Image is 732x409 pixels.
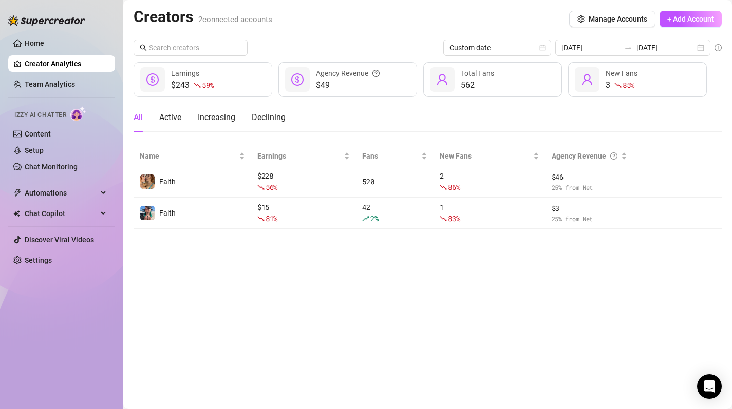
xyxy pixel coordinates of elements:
span: 85 % [623,80,634,90]
a: Content [25,130,51,138]
div: $243 [171,79,214,91]
a: Team Analytics [25,80,75,88]
span: fall [257,184,265,191]
span: $ 3 [552,203,628,214]
span: Faith [159,209,176,217]
h2: Creators [134,7,272,27]
img: AI Chatter [70,106,86,121]
input: Start date [561,42,620,53]
span: $ 46 [552,171,628,183]
span: Manage Accounts [589,15,647,23]
div: $ 228 [257,170,350,193]
span: question-circle [372,68,380,79]
button: Manage Accounts [569,11,655,27]
span: Earnings [171,69,199,77]
span: 83 % [448,213,460,223]
input: Search creators [149,42,233,53]
span: fall [194,82,201,89]
th: Earnings [251,146,356,166]
span: 81 % [266,213,277,223]
div: Increasing [198,111,235,124]
span: fall [440,184,447,191]
div: 1 [440,202,539,224]
span: fall [440,215,447,222]
span: Fans [362,150,419,162]
span: user [436,73,448,86]
a: Discover Viral Videos [25,236,94,244]
span: Chat Copilot [25,205,98,222]
span: Custom date [449,40,545,55]
span: question-circle [610,150,617,162]
span: thunderbolt [13,189,22,197]
a: Settings [25,256,52,264]
span: 86 % [448,182,460,192]
div: $ 15 [257,202,350,224]
span: 2 connected accounts [198,15,272,24]
img: Faith [140,174,155,189]
span: New Fans [606,69,637,77]
a: Chat Monitoring [25,163,78,171]
div: Active [159,111,181,124]
a: Home [25,39,44,47]
div: All [134,111,143,124]
span: Earnings [257,150,342,162]
span: fall [257,215,265,222]
span: $49 [316,79,380,91]
div: Open Intercom Messenger [697,374,722,399]
img: Chat Copilot [13,210,20,217]
span: 25 % from Net [552,183,628,192]
span: dollar-circle [291,73,304,86]
span: swap-right [624,44,632,52]
span: search [140,44,147,51]
span: info-circle [715,44,722,51]
a: Setup [25,146,44,154]
div: 2 [440,170,539,193]
div: 3 [606,79,637,91]
th: Fans [356,146,434,166]
span: calendar [539,45,546,51]
span: Izzy AI Chatter [14,110,66,120]
span: dollar-circle [146,73,159,86]
span: 56 % [266,182,277,192]
span: Faith [159,178,176,186]
div: 520 [362,176,427,187]
button: + Add Account [660,11,722,27]
span: Total Fans [461,69,494,77]
span: to [624,44,632,52]
input: End date [636,42,695,53]
span: Automations [25,185,98,201]
span: 59 % [202,80,214,90]
th: New Fans [434,146,545,166]
div: 562 [461,79,494,91]
div: Agency Revenue [552,150,620,162]
span: rise [362,215,369,222]
span: 2 % [370,213,378,223]
div: Agency Revenue [316,68,380,79]
div: 42 [362,202,427,224]
span: 25 % from Net [552,214,628,224]
img: logo-BBDzfeDw.svg [8,15,85,26]
th: Name [134,146,251,166]
span: New Fans [440,150,531,162]
span: Name [140,150,237,162]
img: Faith [140,206,155,220]
span: user [581,73,593,86]
span: fall [614,82,622,89]
span: + Add Account [667,15,714,23]
div: Declining [252,111,286,124]
a: Creator Analytics [25,55,107,72]
span: setting [577,15,585,23]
